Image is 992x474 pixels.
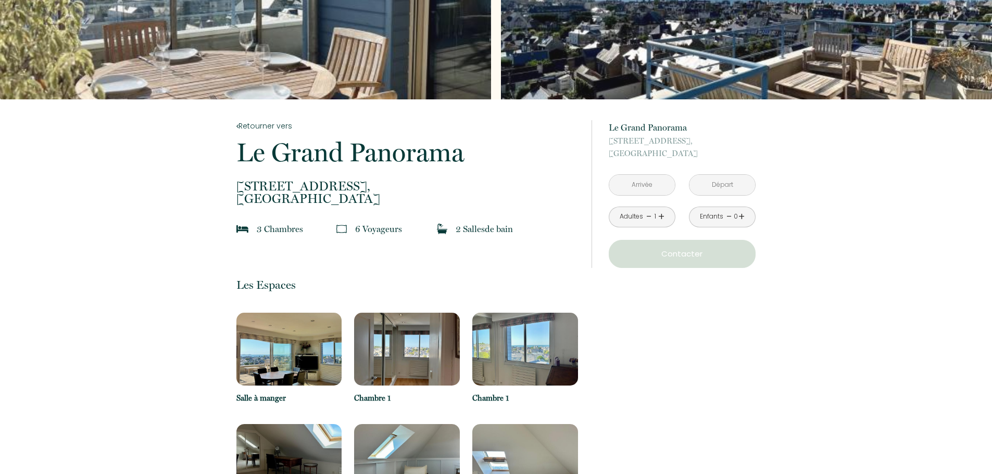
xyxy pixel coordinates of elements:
[733,212,738,222] div: 0
[646,209,652,225] a: -
[236,180,578,193] span: [STREET_ADDRESS],
[653,212,658,222] div: 1
[472,313,578,386] img: 17522467814385.jpg
[236,139,578,165] p: Le Grand Panorama
[456,222,513,236] p: 2 Salle de bain
[354,392,460,404] p: Chambre 1
[354,313,460,386] img: 17522467797243.jpg
[398,224,402,234] span: s
[609,120,756,135] p: Le Grand Panorama
[236,313,342,386] img: 17522467775462.jpg
[609,175,675,195] input: Arrivée
[689,175,755,195] input: Départ
[472,392,578,404] p: Chambre 1
[355,222,402,236] p: 6 Voyageur
[738,209,745,225] a: +
[336,224,347,234] img: guests
[236,392,342,404] p: Salle à manger
[481,224,485,234] span: s
[236,180,578,205] p: [GEOGRAPHIC_DATA]
[726,209,732,225] a: -
[658,209,664,225] a: +
[609,240,756,268] button: Contacter
[620,212,643,222] div: Adultes
[700,212,724,222] div: Enfants
[236,120,578,132] a: Retourner vers
[236,278,578,292] p: Les Espaces
[612,248,752,260] p: Contacter
[609,135,756,160] p: [GEOGRAPHIC_DATA]
[299,224,303,234] span: s
[257,222,303,236] p: 3 Chambre
[609,135,756,147] span: [STREET_ADDRESS],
